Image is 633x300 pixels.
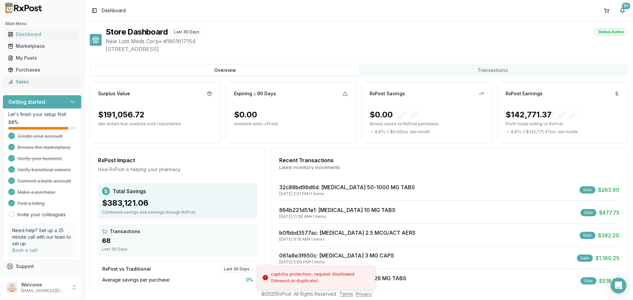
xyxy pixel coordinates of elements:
div: Surplus Value [98,90,130,97]
div: Open Intercom Messenger [611,278,626,293]
a: Purchases [5,64,79,76]
div: Last 30 Days [102,247,253,252]
a: My Posts [5,52,79,64]
button: Sales [3,76,82,87]
a: 061a8e3f650c: [MEDICAL_DATA] 3 MG CAPS [279,252,394,259]
span: ( - $142,771.37 ) vs. last month [523,129,578,135]
a: Book a call [12,247,38,253]
span: Verify your business [17,155,62,162]
p: Money saved on RxPost purchases [370,121,484,127]
span: 0.0 % [511,129,521,135]
div: Expiring ≤ 90 Days [234,90,276,97]
a: Terms [340,291,353,297]
a: Marketplace [5,40,79,52]
span: 0 % [246,277,253,283]
a: Dashboard [5,28,79,40]
div: [DATE] 9:19 AM • 1 items [279,237,416,242]
div: Sale [580,186,595,194]
h2: Main Menu [5,21,79,26]
button: Dashboard [3,29,82,40]
button: My Posts [3,53,82,63]
div: $142,771.37 [506,109,578,120]
span: Browse the marketplace [17,144,71,151]
div: $383,121.06 [102,198,253,208]
button: 9+ [617,5,628,16]
span: Connect a bank account [17,178,71,184]
button: Purchases [3,65,82,75]
a: 32c88bd96d6d: [MEDICAL_DATA] 50-1000 MG TABS [279,184,415,191]
div: [DATE] 5:00 PM • 1 items [279,259,394,265]
div: [DATE] 11:38 AM • 1 items [279,214,395,219]
p: [EMAIL_ADDRESS][DOMAIN_NAME] [21,288,67,293]
button: Marketplace [3,41,82,51]
div: How RxPost is helping your pharmacy [98,166,257,173]
div: $0.00 [370,109,419,120]
div: RxPost Savings [370,90,405,97]
nav: breadcrumb [102,7,126,14]
span: Verify beneficial owners [17,166,71,173]
a: b0fbbd3577ac: [MEDICAL_DATA] 2.5 MCG/ACT AERS [279,229,416,236]
p: Imminent write-off risk [234,121,348,127]
span: $1,160.25 [595,254,619,262]
div: 9+ [622,3,630,9]
div: [DATE] 2:01 PM • 1 items [279,191,415,196]
span: 88 % [8,119,18,126]
div: RxPost Impact [98,156,257,164]
div: RxPost vs Traditional [102,266,151,272]
a: Sales [5,76,79,88]
div: Latest inventory movements [279,164,619,171]
p: Profit made selling on RxPost [506,121,620,127]
div: RxPost Earnings [506,90,543,97]
span: $382.20 [598,231,619,239]
span: $263.90 [598,186,619,194]
div: Purchases [8,67,76,73]
span: New Lots Meds Corp • # 1801617154 [106,37,628,45]
p: Let's finish your setup first! [8,111,76,118]
div: Status: Active [594,28,628,36]
button: Feedback [3,272,82,284]
span: 0.0 % [375,129,385,135]
h1: Store Dashboard [106,27,168,37]
div: Sale [577,255,593,262]
span: $477.75 [599,209,619,217]
button: Support [3,260,82,272]
div: 68 [102,236,253,245]
div: Sales [8,78,76,85]
div: Marketplace [8,43,76,49]
span: ( - $0.00 ) vs. last month [387,129,430,135]
div: Sale [581,277,596,285]
div: captcha protection: request disallowed (timeout-or-duplicate) [271,271,370,284]
div: Last 30 Days [220,265,253,273]
span: Transactions [110,228,140,235]
img: RxPost Logo [3,3,45,13]
div: Last 30 Days [170,28,203,36]
h3: Getting started [8,98,45,106]
a: Invite your colleagues [17,211,66,218]
span: $518.70 [599,277,619,285]
div: My Posts [8,55,76,61]
div: Combined savings and earnings through RxPost [102,210,253,215]
div: Sale [581,209,596,216]
span: Create your account [17,133,62,139]
img: User avatar [7,282,17,293]
a: 864b221d51e1: [MEDICAL_DATA] 10 MG TABS [279,207,395,213]
p: Welcome [21,282,67,288]
div: $191,056.72 [98,109,145,120]
span: Make a purchase [17,189,55,195]
span: [STREET_ADDRESS] [106,45,628,53]
span: Total Savings [113,187,146,195]
div: Sale [580,232,595,239]
p: Need help? Set up a 25 minute call with our team to set up. [12,227,72,247]
p: Idle dollars that could be sold / transferred [98,121,212,127]
span: Post a listing [17,200,45,207]
span: Dashboard [102,7,126,14]
button: Transactions [359,65,626,75]
div: $0.00 [234,109,257,120]
span: Average savings per purchase: [102,277,170,283]
div: Recent Transactions [279,156,619,164]
div: Dashboard [8,31,76,38]
a: Privacy [356,291,372,297]
button: Overview [91,65,359,75]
